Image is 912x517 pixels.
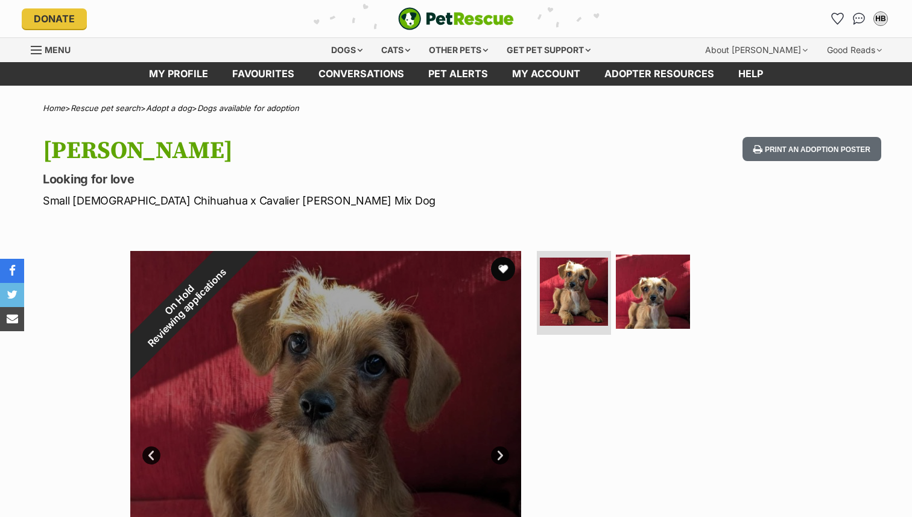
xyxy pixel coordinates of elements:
[491,446,509,465] a: Next
[137,62,220,86] a: My profile
[500,62,592,86] a: My account
[697,38,816,62] div: About [PERSON_NAME]
[875,13,887,25] div: HB
[819,38,890,62] div: Good Reads
[498,38,599,62] div: Get pet support
[540,258,608,326] img: Photo of Archie
[43,103,65,113] a: Home
[871,9,890,28] button: My account
[97,217,270,390] div: On Hold
[13,104,899,113] div: > > >
[220,62,306,86] a: Favourites
[416,62,500,86] a: Pet alerts
[743,137,881,162] button: Print an adoption poster
[853,13,866,25] img: chat-41dd97257d64d25036548639549fe6c8038ab92f7586957e7f3b1b290dea8141.svg
[71,103,141,113] a: Rescue pet search
[45,45,71,55] span: Menu
[373,38,419,62] div: Cats
[491,257,515,281] button: favourite
[592,62,726,86] a: Adopter resources
[398,7,514,30] img: logo-e224e6f780fb5917bec1dbf3a21bbac754714ae5b6737aabdf751b685950b380.svg
[616,255,690,329] img: Photo of Archie
[22,8,87,29] a: Donate
[146,266,229,349] span: Reviewing applications
[43,192,553,209] p: Small [DEMOGRAPHIC_DATA] Chihuahua x Cavalier [PERSON_NAME] Mix Dog
[197,103,299,113] a: Dogs available for adoption
[306,62,416,86] a: conversations
[323,38,371,62] div: Dogs
[43,137,553,165] h1: [PERSON_NAME]
[31,38,79,60] a: Menu
[849,9,869,28] a: Conversations
[828,9,847,28] a: Favourites
[420,38,496,62] div: Other pets
[142,446,160,465] a: Prev
[828,9,890,28] ul: Account quick links
[146,103,192,113] a: Adopt a dog
[43,171,553,188] p: Looking for love
[398,7,514,30] a: PetRescue
[726,62,775,86] a: Help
